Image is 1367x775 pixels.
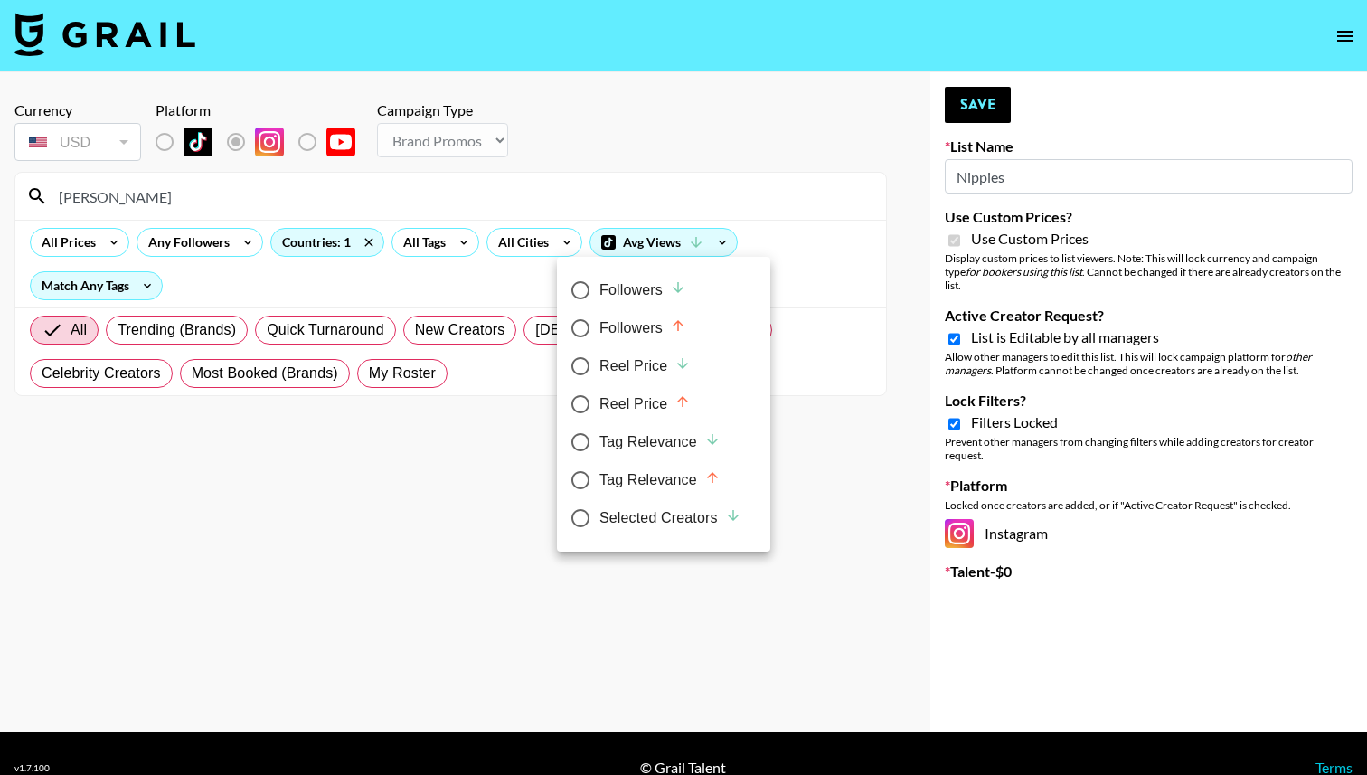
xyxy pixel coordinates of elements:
div: Tag Relevance [599,469,721,491]
div: Followers [599,317,686,339]
div: Reel Price [599,393,691,415]
div: Reel Price [599,355,691,377]
div: Tag Relevance [599,431,721,453]
div: Followers [599,279,686,301]
div: Selected Creators [599,507,741,529]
